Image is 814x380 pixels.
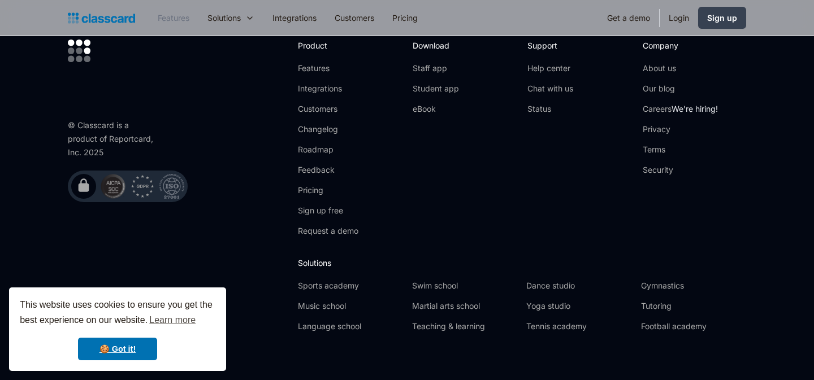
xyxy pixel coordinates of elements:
a: Gymnastics [641,280,746,291]
a: Integrations [263,5,326,30]
a: Help center [527,63,573,74]
a: Security [643,164,718,176]
a: Customers [326,5,383,30]
a: Language school [298,321,403,332]
a: Tutoring [641,300,746,312]
a: Pricing [383,5,427,30]
div: © Classcard is a product of Reportcard, Inc. 2025 [68,119,158,159]
a: dismiss cookie message [78,338,157,360]
a: Yoga studio [526,300,631,312]
a: Chat with us [527,83,573,94]
a: Terms [643,144,718,155]
a: Tennis academy [526,321,631,332]
a: Dance studio [526,280,631,291]
a: Get a demo [598,5,659,30]
a: Teaching & learning [412,321,517,332]
h2: Solutions [298,257,746,269]
h2: Company [643,40,718,51]
a: Sports academy [298,280,403,291]
a: Student app [413,83,459,94]
span: This website uses cookies to ensure you get the best experience on our website. [20,298,215,329]
div: Sign up [707,12,737,24]
div: Solutions [198,5,263,30]
h2: Product [298,40,358,51]
a: CareersWe're hiring! [643,103,718,115]
a: Football academy [641,321,746,332]
a: Roadmap [298,144,358,155]
a: Our blog [643,83,718,94]
a: Status [527,103,573,115]
a: Music school [298,300,403,312]
a: Privacy [643,124,718,135]
a: Staff app [413,63,459,74]
a: Sign up free [298,205,358,216]
div: Solutions [207,12,241,24]
a: Martial arts school [412,300,517,312]
a: Integrations [298,83,358,94]
div: cookieconsent [9,287,226,371]
a: home [68,10,135,26]
a: Features [298,63,358,74]
a: Customers [298,103,358,115]
a: About us [643,63,718,74]
a: Pricing [298,185,358,196]
h2: Download [413,40,459,51]
a: learn more about cookies [148,312,197,329]
a: Request a demo [298,225,358,237]
h2: Support [527,40,573,51]
a: Feedback [298,164,358,176]
a: Swim school [412,280,517,291]
a: Changelog [298,124,358,135]
a: Features [149,5,198,30]
a: Login [660,5,698,30]
a: eBook [413,103,459,115]
a: Sign up [698,7,746,29]
span: We're hiring! [672,104,718,113]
